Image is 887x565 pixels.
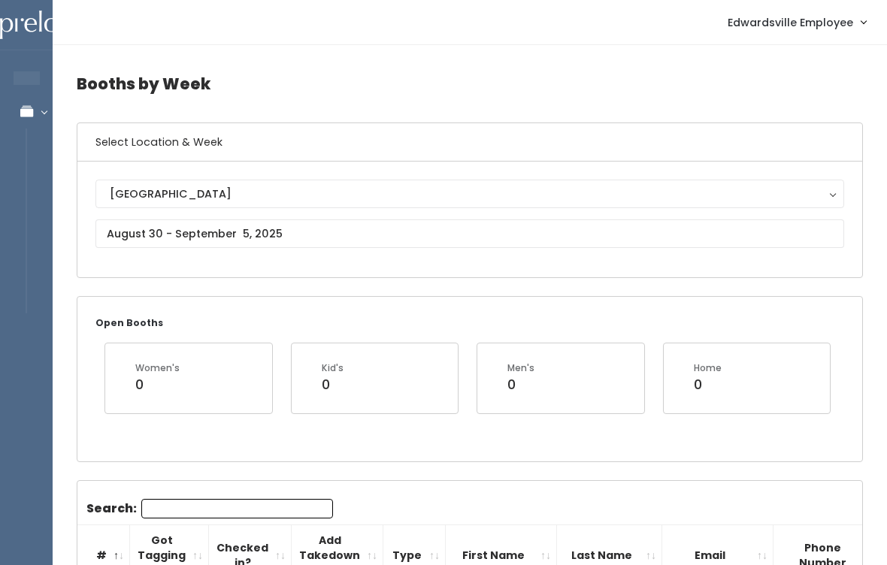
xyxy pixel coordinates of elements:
small: Open Booths [95,316,163,329]
div: 0 [135,375,180,394]
div: Home [694,361,722,375]
div: Kid's [322,361,344,375]
span: Edwardsville Employee [728,14,853,31]
div: Men's [507,361,534,375]
div: [GEOGRAPHIC_DATA] [110,186,830,202]
h6: Select Location & Week [77,123,862,162]
div: 0 [507,375,534,394]
input: Search: [141,499,333,518]
div: 0 [694,375,722,394]
input: August 30 - September 5, 2025 [95,219,844,248]
button: [GEOGRAPHIC_DATA] [95,180,844,208]
a: Edwardsville Employee [713,6,881,38]
label: Search: [86,499,333,518]
div: 0 [322,375,344,394]
h4: Booths by Week [77,63,863,104]
div: Women's [135,361,180,375]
